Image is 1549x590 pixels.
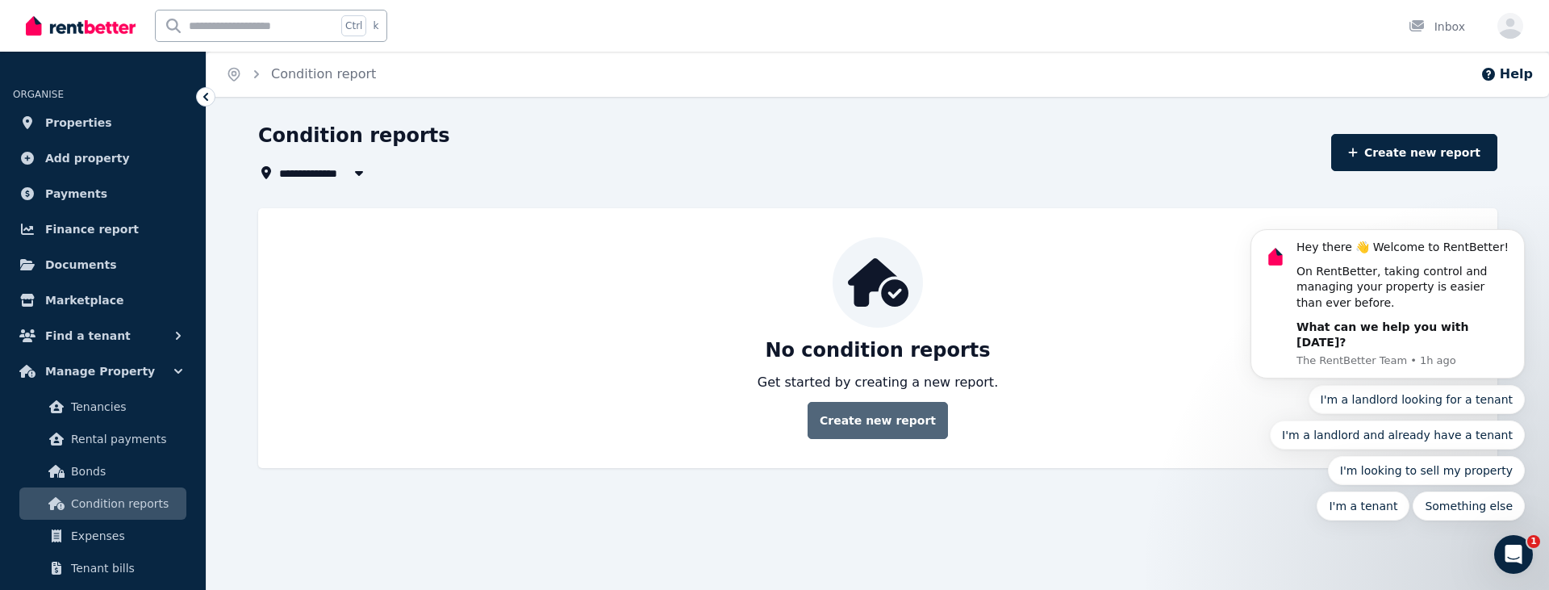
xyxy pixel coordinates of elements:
a: Tenant bills [19,552,186,584]
iframe: Intercom live chat [1494,535,1533,574]
h1: Condition reports [258,123,450,149]
a: Expenses [19,520,186,552]
a: Condition report [271,66,376,82]
span: Marketplace [45,291,123,310]
iframe: Intercom notifications message [1226,86,1549,546]
span: Properties [45,113,112,132]
p: Get started by creating a new report. [758,373,998,392]
a: Documents [13,249,193,281]
a: Properties [13,107,193,139]
span: Finance report [45,220,139,239]
span: Ctrl [341,15,366,36]
img: RentBetter [26,14,136,38]
div: Inbox [1409,19,1465,35]
span: Tenant bills [71,559,180,578]
button: Help [1480,65,1533,84]
a: Create new report [808,402,948,439]
span: Rental payments [71,429,180,449]
span: Find a tenant [45,326,131,345]
a: Payments [13,178,193,210]
span: Documents [45,255,117,274]
span: ORGANISE [13,89,64,100]
span: Manage Property [45,362,155,381]
span: Payments [45,184,107,203]
a: Add property [13,142,193,174]
span: Add property [45,149,130,168]
p: No condition reports [765,337,990,363]
a: Marketplace [13,284,193,316]
a: Tenancies [19,391,186,423]
nav: Breadcrumb [207,52,395,97]
span: Expenses [71,526,180,546]
a: Rental payments [19,423,186,455]
span: 1 [1527,535,1540,548]
a: Finance report [13,213,193,245]
span: Condition reports [71,494,180,513]
button: Manage Property [13,355,193,387]
a: Bonds [19,455,186,487]
span: k [373,19,378,32]
span: Bonds [71,462,180,481]
a: Condition reports [19,487,186,520]
button: Find a tenant [13,320,193,352]
span: Tenancies [71,397,180,416]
